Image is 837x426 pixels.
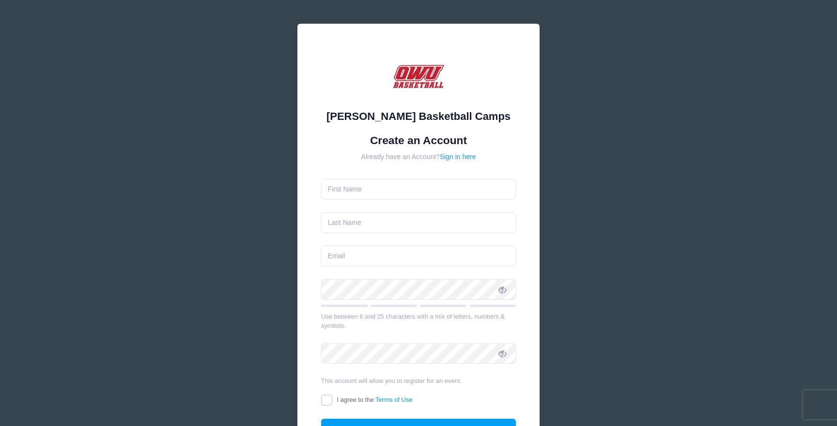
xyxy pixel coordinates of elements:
input: First Name [321,179,516,200]
a: Sign in here [440,153,476,161]
input: Email [321,246,516,266]
div: This account will allow you to register for an event. [321,376,516,386]
img: David Vogel Basketball Camps [389,47,448,105]
span: I agree to the [337,396,412,403]
div: Already have an Account? [321,152,516,162]
input: Last Name [321,212,516,233]
div: [PERSON_NAME] Basketball Camps [321,108,516,124]
input: I agree to theTerms of Use [321,395,332,406]
a: Terms of Use [375,396,413,403]
h1: Create an Account [321,134,516,147]
div: Use between 6 and 25 characters with a mix of letters, numbers & symbols. [321,312,516,331]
